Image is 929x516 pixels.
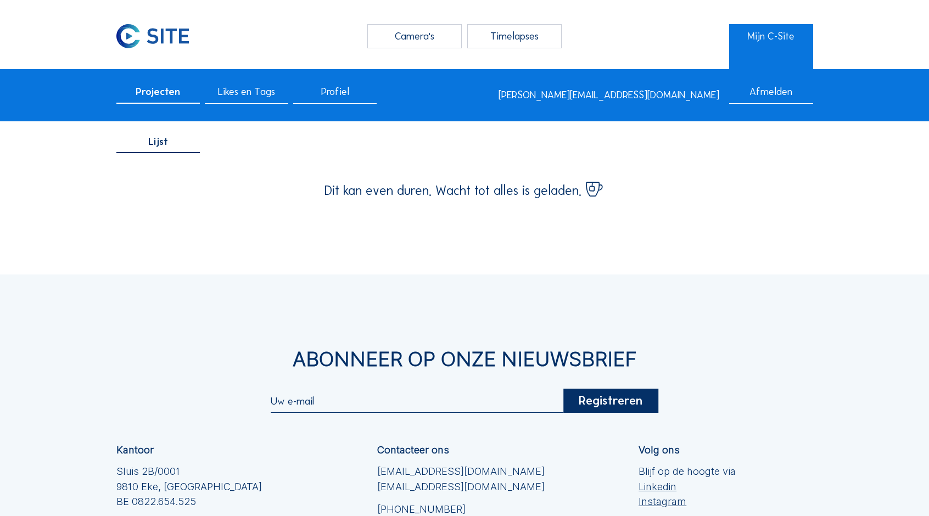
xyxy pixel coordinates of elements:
[639,445,680,455] div: Volg ons
[218,87,275,97] span: Likes en Tags
[499,90,719,100] div: [PERSON_NAME][EMAIL_ADDRESS][DOMAIN_NAME]
[729,87,813,104] div: Afmelden
[367,24,462,49] div: Camera's
[467,24,562,49] div: Timelapses
[639,464,736,509] div: Blijf op de hoogte via
[639,479,736,494] a: Linkedin
[116,349,813,369] div: Abonneer op onze nieuwsbrief
[136,87,180,97] span: Projecten
[271,395,563,407] input: Uw e-mail
[116,464,262,509] div: Sluis 2B/0001 9810 Eke, [GEOGRAPHIC_DATA] BE 0822.654.525
[639,494,736,509] a: Instagram
[116,24,200,49] a: C-SITE Logo
[321,87,349,97] span: Profiel
[324,184,581,197] span: Dit kan even duren. Wacht tot alles is geladen.
[377,445,449,455] div: Contacteer ons
[116,445,154,455] div: Kantoor
[377,464,545,479] a: [EMAIL_ADDRESS][DOMAIN_NAME]
[377,479,545,494] a: [EMAIL_ADDRESS][DOMAIN_NAME]
[148,137,168,147] span: Lijst
[116,24,189,49] img: C-SITE Logo
[729,24,813,49] a: Mijn C-Site
[563,389,658,413] div: Registreren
